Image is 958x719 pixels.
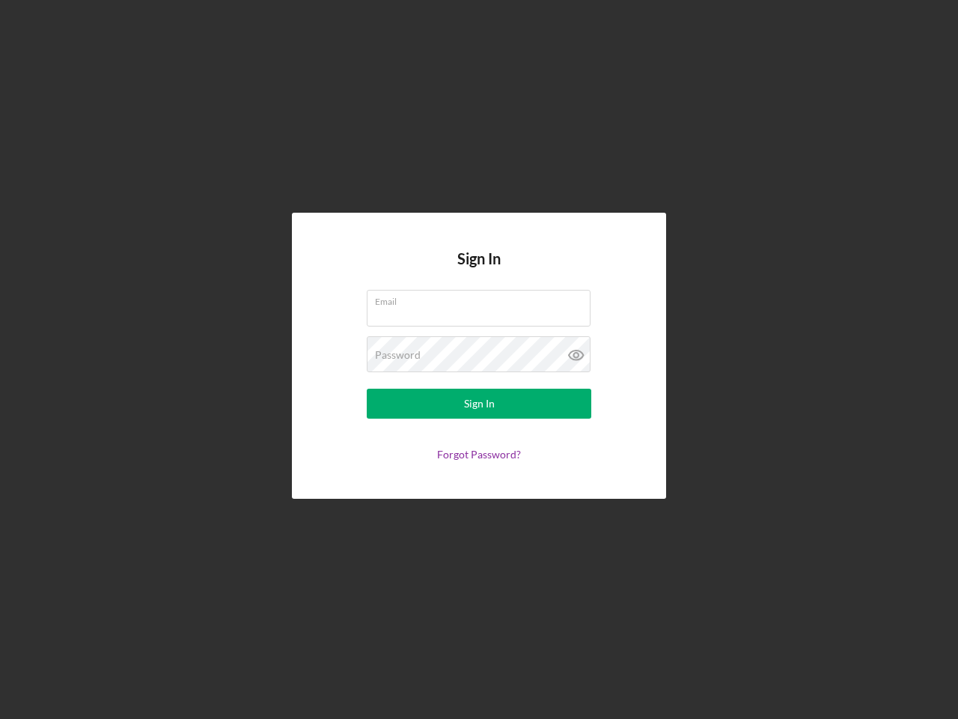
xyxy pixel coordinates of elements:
button: Sign In [367,389,591,419]
a: Forgot Password? [437,448,521,461]
label: Email [375,291,591,307]
label: Password [375,349,421,361]
div: Sign In [464,389,495,419]
h4: Sign In [457,250,501,290]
